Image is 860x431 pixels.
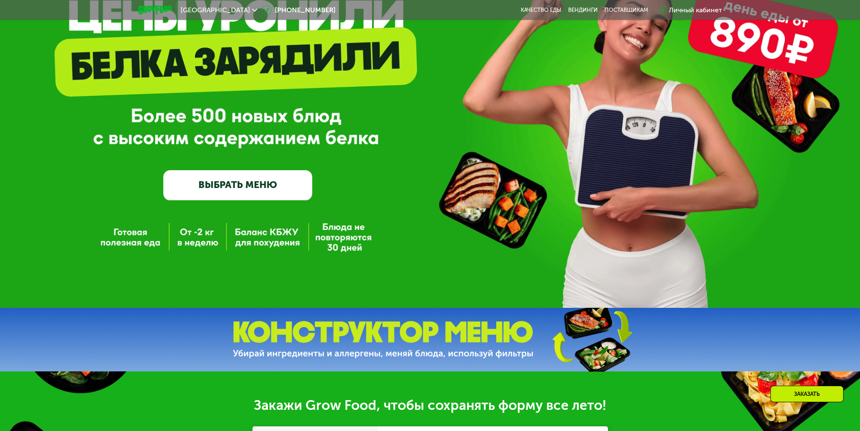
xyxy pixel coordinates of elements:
a: Вендинги [568,7,598,14]
div: поставщикам [604,7,648,14]
div: Заказать [770,386,844,402]
a: [PHONE_NUMBER] [261,5,335,15]
div: Личный кабинет [669,5,722,15]
a: Качество еды [521,7,561,14]
a: ВЫБРАТЬ МЕНЮ [163,170,312,200]
span: [GEOGRAPHIC_DATA] [181,7,250,14]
